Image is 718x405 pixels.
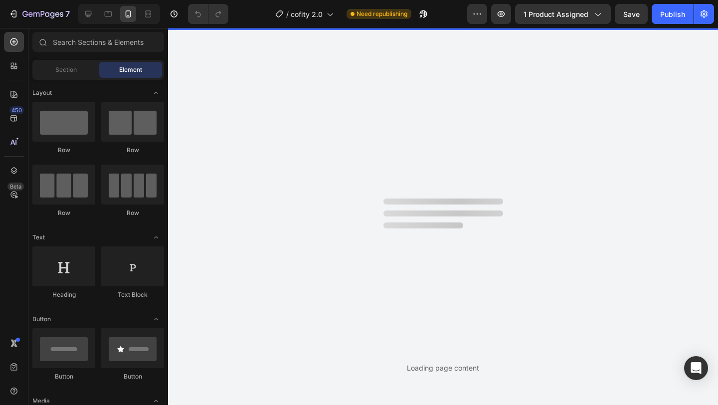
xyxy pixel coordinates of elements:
[101,208,164,217] div: Row
[286,9,289,19] span: /
[32,290,95,299] div: Heading
[684,356,708,380] div: Open Intercom Messenger
[148,229,164,245] span: Toggle open
[55,65,77,74] span: Section
[101,372,164,381] div: Button
[407,363,479,373] div: Loading page content
[32,208,95,217] div: Row
[4,4,74,24] button: 7
[32,32,164,52] input: Search Sections & Elements
[148,85,164,101] span: Toggle open
[615,4,648,24] button: Save
[9,106,24,114] div: 450
[32,372,95,381] div: Button
[7,183,24,191] div: Beta
[101,146,164,155] div: Row
[32,88,52,97] span: Layout
[524,9,588,19] span: 1 product assigned
[32,315,51,324] span: Button
[660,9,685,19] div: Publish
[515,4,611,24] button: 1 product assigned
[652,4,694,24] button: Publish
[623,10,640,18] span: Save
[32,146,95,155] div: Row
[291,9,323,19] span: cofity 2.0
[357,9,407,18] span: Need republishing
[148,311,164,327] span: Toggle open
[188,4,228,24] div: Undo/Redo
[65,8,70,20] p: 7
[101,290,164,299] div: Text Block
[32,233,45,242] span: Text
[119,65,142,74] span: Element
